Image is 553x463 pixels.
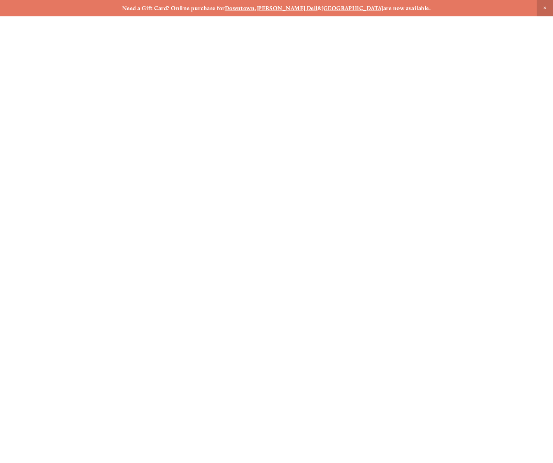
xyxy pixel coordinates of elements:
[318,5,321,12] strong: &
[383,5,431,12] strong: are now available.
[122,5,225,12] strong: Need a Gift Card? Online purchase for
[321,5,383,12] a: [GEOGRAPHIC_DATA]
[255,5,256,12] strong: ,
[256,5,318,12] a: [PERSON_NAME] Dell
[225,5,255,12] a: Downtown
